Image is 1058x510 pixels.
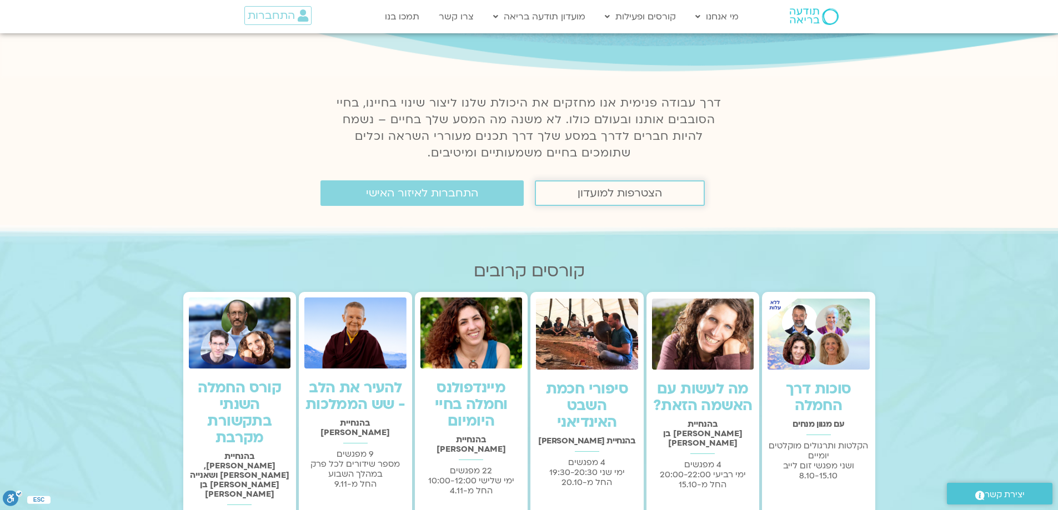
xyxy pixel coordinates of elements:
a: סוכות דרך החמלה [786,379,851,416]
a: צרו קשר [433,6,479,27]
a: מועדון תודעה בריאה [488,6,591,27]
h2: בהנחיית [PERSON_NAME] [536,436,638,446]
p: 4 מפגשים ימי שני 19:30-20:30 [536,457,638,487]
p: הקלטות ותרגולים מוקלטים יומיים ושני מפגשי זום לייב [768,441,870,481]
span: התחברות לאיזור האישי [366,187,478,199]
p: 9 מפגשים מספר שידורים לכל פרק במהלך השבוע החל מ-9.11 [304,449,407,489]
a: יצירת קשר [947,483,1052,504]
img: תודעה בריאה [790,8,839,25]
a: קורסים ופעילות [599,6,681,27]
h2: בהנחיית [PERSON_NAME], [PERSON_NAME] ושאנייה [PERSON_NAME] בן [PERSON_NAME] [189,452,291,499]
a: להעיר את הלב - שש הממלכות [305,378,405,415]
a: הצטרפות למועדון [535,180,705,206]
a: מי אנחנו [690,6,744,27]
span: יצירת קשר [985,487,1025,502]
h2: קורסים קרובים [183,261,875,281]
h2: בהנחיית [PERSON_NAME] [304,418,407,437]
p: דרך עבודה פנימית אנו מחזקים את היכולת שלנו ליצור שינוי בחיינו, בחיי הסובבים אותנו ובעולם כולו. לא... [330,95,728,161]
a: מיינדפולנס וחמלה בחיי היומיום [435,378,508,431]
span: החל מ-20.10 [561,477,612,488]
a: התחברות לאיזור האישי [320,180,524,206]
a: סיפורי חכמת השבט האינדיאני [546,379,628,432]
span: 8.10-15.10 [799,470,838,481]
h2: בהנחיית [PERSON_NAME] [420,435,523,454]
h2: עם מגוון מנחים [768,420,870,429]
p: 4 מפגשים ימי רביעי 20:00-22:00 החל מ-15.10 [652,459,754,489]
a: קורס החמלה השנתי בתקשורת מקרבת [198,378,281,448]
a: מה לעשות עם האשמה הזאת? [653,379,752,416]
a: התחברות [244,6,312,25]
h2: בהנחיית [PERSON_NAME] בן [PERSON_NAME] [652,420,754,448]
span: הצטרפות למועדון [578,187,662,199]
span: התחברות [248,9,295,22]
p: 22 מפגשים ימי שלישי 10:00-12:00 החל מ-4.11 [420,466,523,496]
a: תמכו בנו [379,6,425,27]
